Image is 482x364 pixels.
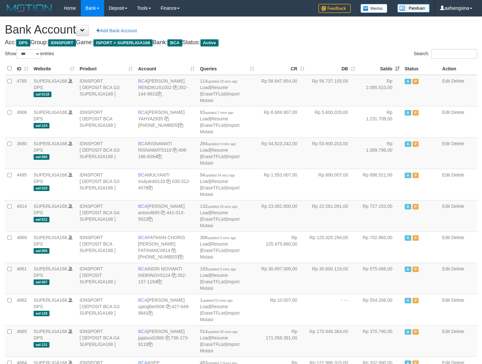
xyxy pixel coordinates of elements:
[200,116,210,121] a: Load
[200,141,239,166] span: | | |
[405,235,411,241] span: Active
[138,147,171,153] a: RISNAWAT5310
[31,231,77,263] td: DPS
[412,235,419,241] span: Paused
[412,110,419,116] span: Paused
[138,304,165,309] a: ujangfar0506
[197,62,256,75] th: Queries: activate to sort column ascending
[166,179,171,184] a: Copy mulyanti0133 to clipboard
[157,91,162,96] a: Copy 3521449631 to clipboard
[200,329,238,334] span: 514
[442,141,450,146] a: Edit
[208,142,236,146] span: updated 4 mins ago
[201,154,225,159] a: EraseTFList
[200,78,239,103] span: | | |
[34,204,67,209] a: SUPERLIGA168
[405,141,411,147] span: Active
[31,325,77,357] td: DPS
[405,329,411,335] span: Active
[138,172,147,177] span: BCA
[440,62,477,75] th: Action
[31,75,77,106] td: DPS
[135,106,197,137] td: [PERSON_NAME] [PHONE_NUMBER]
[34,342,49,348] span: aaf-131
[307,106,358,137] td: Rp 5.600.028,00
[211,335,228,340] a: Resume
[200,172,239,197] span: | | |
[211,116,228,121] a: Resume
[208,205,238,208] span: updated 29 secs ago
[211,304,228,309] a: Resume
[179,254,183,259] a: Copy 4062281727 to clipboard
[358,62,402,75] th: Saldo: activate to sort column ascending
[307,137,358,169] td: Rp 53.900.203,00
[5,23,477,36] h1: Bank Account
[34,186,49,191] span: aaf-010
[77,263,135,294] td: IDNSPORT [ DEPOSIT SUPERLIGA168 ]
[442,78,450,84] a: Edit
[257,62,307,75] th: CR: activate to sort column ascending
[200,204,237,209] span: 132
[201,217,225,222] a: EraseTFList
[211,241,228,247] a: Resume
[200,217,239,228] a: Import Mutasi
[451,298,464,303] a: Delete
[34,172,67,177] a: SUPERLIGA168
[201,91,225,96] a: EraseTFList
[31,137,77,169] td: DPS
[14,75,31,106] td: 4785
[14,62,31,75] th: ID: activate to sort column ascending
[148,185,153,190] a: Copy 0353124576 to clipboard
[200,342,239,353] a: Import Mutasi
[412,329,419,335] span: Paused
[200,172,235,177] span: 94
[412,79,419,84] span: Paused
[200,304,210,309] a: Load
[414,49,477,59] label: Search:
[200,204,239,228] span: | | |
[200,179,210,184] a: Load
[16,39,30,46] span: DPS
[138,273,170,278] a: INDRINOV0124
[34,78,67,84] a: SUPERLIGA168
[208,330,238,334] span: updated 50 mins ago
[14,200,31,231] td: 4914
[34,217,49,222] span: aaf-012
[200,266,236,271] span: 183
[442,329,450,334] a: Edit
[451,235,464,240] a: Delete
[34,110,67,115] a: SUPERLIGA168
[442,235,450,240] a: Edit
[200,185,239,197] a: Import Mutasi
[34,298,67,303] a: SUPERLIGA168
[208,236,236,240] span: updated 5 mins ago
[138,141,147,146] span: BCA
[200,235,239,259] span: | | |
[201,279,225,284] a: EraseTFList
[14,169,31,200] td: 4495
[442,266,450,271] a: Edit
[397,4,430,13] img: panduan.png
[179,123,183,128] a: Copy 4062301272 to clipboard
[135,231,197,263] td: FATIHAN CHORIS [PERSON_NAME] [PHONE_NUMBER]
[358,75,402,106] td: Rp 2.095.510,00
[200,235,236,240] span: 306
[77,137,135,169] td: IDNSPORT [ DEPOSIT BCA G3 SUPERLIGA168 ]
[77,294,135,325] td: IDNSPORT [ DEPOSIT BCA G3 SUPERLIGA168 ]
[77,169,135,200] td: IDNSPORT [ DEPOSIT BCA G3 SUPERLIGA168 ]
[165,335,170,340] a: Copy jajatsud1866 to clipboard
[138,266,147,271] span: BCA
[451,266,464,271] a: Delete
[200,210,210,215] a: Load
[34,141,67,146] a: SUPERLIGA168
[200,241,210,247] a: Load
[257,325,307,357] td: Rp 171.058.361,00
[451,172,464,177] a: Delete
[318,4,351,13] img: Feedback.jpg
[412,173,419,178] span: Paused
[405,110,411,116] span: Active
[211,179,228,184] a: Resume
[405,173,411,178] span: Active
[172,273,176,278] a: Copy INDRINOV0124 to clipboard
[138,85,172,90] a: RENDIKUS1002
